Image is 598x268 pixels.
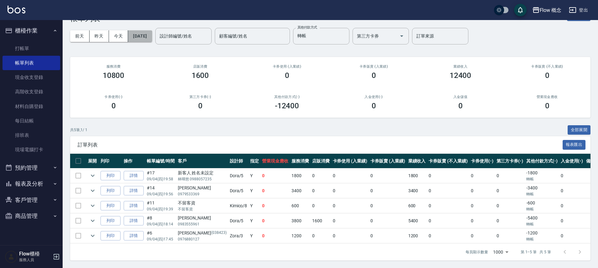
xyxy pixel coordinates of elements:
[338,95,410,99] h2: 入金使用(-)
[228,229,249,243] td: Zora /3
[101,216,121,226] button: 列印
[290,214,311,228] td: 3800
[192,71,209,80] h3: 1600
[369,229,407,243] td: 0
[540,6,562,14] div: Flow 概念
[491,244,511,260] div: 1000
[111,101,116,110] h3: 0
[563,142,586,147] a: 報表匯出
[372,71,376,80] h3: 0
[124,201,144,211] a: 詳情
[260,214,290,228] td: 0
[425,95,496,99] h2: 入金儲值
[8,6,25,13] img: Logo
[495,214,525,228] td: 0
[86,154,99,168] th: 展開
[525,229,559,243] td: -1200
[397,31,407,41] button: Open
[145,168,176,183] td: #17
[526,236,558,242] p: 轉帳
[407,154,427,168] th: 業績收入
[3,70,60,85] a: 現金收支登錄
[260,168,290,183] td: 0
[260,229,290,243] td: 0
[99,154,122,168] th: 列印
[311,168,331,183] td: 0
[563,140,586,150] button: 報表匯出
[290,168,311,183] td: 1800
[559,214,585,228] td: 0
[164,95,236,99] h2: 第三方卡券(-)
[178,185,227,191] div: [PERSON_NAME]
[103,71,125,80] h3: 10800
[331,154,369,168] th: 卡券使用 (入業績)
[249,168,260,183] td: Y
[425,64,496,69] h2: 業績收入
[249,229,260,243] td: Y
[147,191,175,197] p: 09/04 (四) 19:56
[311,154,331,168] th: 店販消費
[407,229,427,243] td: 1200
[427,198,469,213] td: 0
[198,101,203,110] h3: 0
[290,229,311,243] td: 1200
[521,249,551,255] p: 第 1–5 筆 共 5 筆
[178,176,227,182] p: 林暉慈 0988057235
[228,183,249,198] td: Dora /5
[331,229,369,243] td: 0
[164,64,236,69] h2: 店販消費
[331,198,369,213] td: 0
[331,214,369,228] td: 0
[178,215,227,221] div: [PERSON_NAME]
[469,168,495,183] td: 0
[147,176,175,182] p: 09/04 (四) 19:58
[145,198,176,213] td: #11
[228,198,249,213] td: Kimico /8
[3,176,60,192] button: 報表及分析
[331,183,369,198] td: 0
[176,154,228,168] th: 客戶
[249,183,260,198] td: Y
[3,114,60,128] a: 每日結帳
[495,229,525,243] td: 0
[3,23,60,39] button: 櫃檯作業
[545,71,549,80] h3: 0
[101,186,121,196] button: 列印
[545,101,549,110] h3: 0
[469,229,495,243] td: 0
[458,101,463,110] h3: 0
[228,214,249,228] td: Dora /5
[3,160,60,176] button: 預約管理
[525,154,559,168] th: 其他付款方式(-)
[369,154,407,168] th: 卡券販賣 (入業績)
[495,154,525,168] th: 第三方卡券(-)
[311,214,331,228] td: 1600
[3,208,60,224] button: 商品管理
[331,168,369,183] td: 0
[559,198,585,213] td: 0
[311,229,331,243] td: 0
[495,198,525,213] td: 0
[101,231,121,241] button: 列印
[369,198,407,213] td: 0
[178,221,227,227] p: 0983555961
[78,95,149,99] h2: 卡券使用(-)
[559,154,585,168] th: 入金使用(-)
[78,142,563,148] span: 訂單列表
[469,214,495,228] td: 0
[372,101,376,110] h3: 0
[124,171,144,181] a: 詳情
[88,216,97,225] button: expand row
[178,191,227,197] p: 0979533369
[3,85,60,99] a: 高階收支登錄
[525,183,559,198] td: -3400
[566,4,590,16] button: 登出
[297,25,317,30] label: 其他付款方式
[109,30,128,42] button: 今天
[469,154,495,168] th: 卡券使用(-)
[511,64,583,69] h2: 卡券販賣 (不入業績)
[407,168,427,183] td: 1800
[78,64,149,69] h3: 服務消費
[3,56,60,70] a: 帳單列表
[249,154,260,168] th: 指定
